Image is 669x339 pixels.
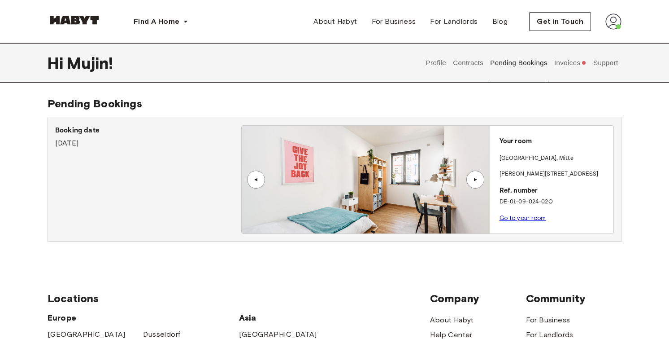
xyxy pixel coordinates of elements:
[48,53,67,72] span: Hi
[500,154,573,163] p: [GEOGRAPHIC_DATA] , Mitte
[485,13,515,31] a: Blog
[48,313,239,323] span: Europe
[430,315,474,326] a: About Habyt
[252,177,261,182] div: ▲
[48,16,101,25] img: Habyt
[500,170,610,179] p: [PERSON_NAME][STREET_ADDRESS]
[500,215,546,221] a: Go to your room
[425,43,447,83] button: Profile
[372,16,416,27] span: For Business
[526,292,621,305] span: Community
[242,126,489,233] img: Image of the room
[592,43,619,83] button: Support
[365,13,423,31] a: For Business
[489,43,549,83] button: Pending Bookings
[48,97,142,110] span: Pending Bookings
[67,53,113,72] span: Mujin !
[553,43,587,83] button: Invoices
[430,16,478,27] span: For Landlords
[430,292,526,305] span: Company
[306,13,364,31] a: About Habyt
[48,292,430,305] span: Locations
[55,125,241,149] div: [DATE]
[500,198,610,207] p: DE-01-09-024-02Q
[471,177,480,182] div: ▲
[55,125,241,136] p: Booking date
[422,43,621,83] div: user profile tabs
[313,16,357,27] span: About Habyt
[537,16,583,27] span: Get in Touch
[452,43,485,83] button: Contracts
[126,13,195,31] button: Find A Home
[492,16,508,27] span: Blog
[605,13,621,30] img: avatar
[526,315,570,326] a: For Business
[500,136,610,147] p: Your room
[239,313,334,323] span: Asia
[423,13,485,31] a: For Landlords
[529,12,591,31] button: Get in Touch
[134,16,179,27] span: Find A Home
[500,186,610,196] p: Ref. number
